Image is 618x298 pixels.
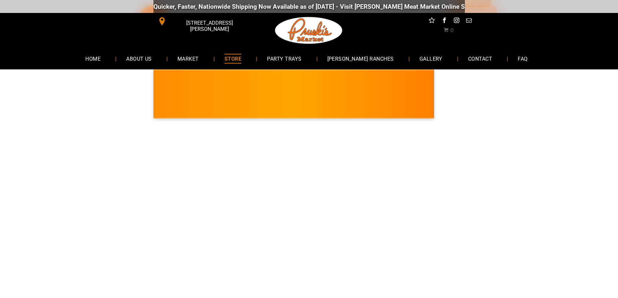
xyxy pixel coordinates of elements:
[458,50,502,67] a: CONTACT
[410,50,452,67] a: GALLERY
[428,16,436,26] a: Social network
[508,50,537,67] a: FAQ
[116,50,162,67] a: ABOUT US
[465,16,473,26] a: email
[76,50,110,67] a: HOME
[215,50,251,67] a: STORE
[257,50,311,67] a: PARTY TRAYS
[318,50,404,67] a: [PERSON_NAME] RANCHES
[153,3,546,10] div: Quicker, Faster, Nationwide Shipping Now Available as of [DATE] - Visit [PERSON_NAME] Meat Market...
[274,13,344,48] img: Pruski-s+Market+HQ+Logo2-1920w.png
[153,16,253,26] a: [STREET_ADDRESS][PERSON_NAME]
[450,27,454,33] span: 0
[440,16,448,26] a: facebook
[452,16,461,26] a: instagram
[167,17,251,35] span: [STREET_ADDRESS][PERSON_NAME]
[168,50,209,67] a: MARKET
